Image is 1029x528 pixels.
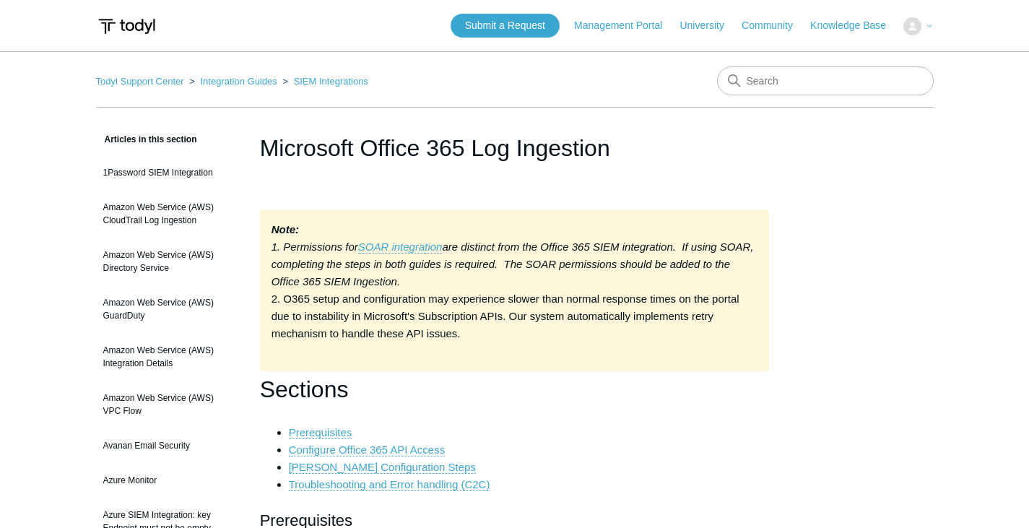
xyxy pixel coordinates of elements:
[96,432,238,459] a: Avanan Email Security
[272,223,299,235] strong: Note:
[358,241,443,254] a: SOAR integration
[260,131,770,165] h1: Microsoft Office 365 Log Ingestion
[289,426,352,439] a: Prerequisites
[96,467,238,494] a: Azure Monitor
[200,76,277,87] a: Integration Guides
[96,76,184,87] a: Todyl Support Center
[279,76,368,87] li: SIEM Integrations
[96,289,238,329] a: Amazon Web Service (AWS) GuardDuty
[272,241,754,287] em: are distinct from the Office 365 SIEM integration. If using SOAR, completing the steps in both gu...
[289,443,446,456] a: Configure Office 365 API Access
[186,76,279,87] li: Integration Guides
[96,159,238,186] a: 1Password SIEM Integration
[96,241,238,282] a: Amazon Web Service (AWS) Directory Service
[96,194,238,234] a: Amazon Web Service (AWS) CloudTrail Log Ingestion
[742,18,807,33] a: Community
[96,134,197,144] span: Articles in this section
[289,478,490,491] a: Troubleshooting and Error handling (C2C)
[96,76,187,87] li: Todyl Support Center
[96,337,238,377] a: Amazon Web Service (AWS) Integration Details
[260,209,770,371] div: 2. O365 setup and configuration may experience slower than normal response times on the portal du...
[451,14,560,38] a: Submit a Request
[810,18,900,33] a: Knowledge Base
[289,461,476,474] a: [PERSON_NAME] Configuration Steps
[272,241,358,253] em: 1. Permissions for
[294,76,368,87] a: SIEM Integrations
[96,384,238,425] a: Amazon Web Service (AWS) VPC Flow
[260,371,770,408] h1: Sections
[96,13,157,40] img: Todyl Support Center Help Center home page
[680,18,738,33] a: University
[717,66,934,95] input: Search
[574,18,677,33] a: Management Portal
